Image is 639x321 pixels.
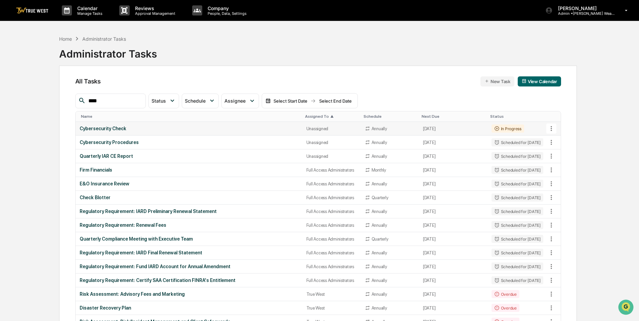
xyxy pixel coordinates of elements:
[372,250,387,255] div: Annually
[305,114,358,119] div: Toggle SortBy
[419,218,487,232] td: [DATE]
[306,168,357,173] div: Full Access Administrators
[419,122,487,136] td: [DATE]
[82,36,126,42] div: Administrator Tasks
[492,152,543,160] div: Scheduled for [DATE]
[80,209,298,214] div: Regulatory Requirement: IARD Preliminary Renewal Statement
[306,223,357,228] div: Full Access Administrators
[80,222,298,228] div: Regulatory Requirement: Renewal Fees
[492,138,543,146] div: Scheduled for [DATE]
[372,181,387,186] div: Annually
[4,82,46,94] a: 🖐️Preclearance
[553,5,615,11] p: [PERSON_NAME]
[492,235,543,243] div: Scheduled for [DATE]
[202,11,250,16] p: People, Data, Settings
[306,278,357,283] div: Full Access Administrators
[330,114,334,119] span: ▲
[419,301,487,315] td: [DATE]
[80,167,298,173] div: Firm Financials
[23,51,110,58] div: Start new chat
[47,114,81,119] a: Powered byPylon
[59,36,72,42] div: Home
[23,58,85,64] div: We're available if you need us!
[306,250,357,255] div: Full Access Administrators
[80,195,298,200] div: Check Blotter
[372,292,387,297] div: Annually
[80,305,298,311] div: Disaster Recovery Plan
[272,98,309,104] div: Select Start Date
[317,98,354,104] div: Select End Date
[72,5,106,11] p: Calendar
[310,98,316,104] img: arrow right
[59,42,157,60] div: Administrator Tasks
[553,11,615,16] p: Admin • [PERSON_NAME] Wealth Management
[419,246,487,260] td: [DATE]
[492,276,543,284] div: Scheduled for [DATE]
[364,114,416,119] div: Toggle SortBy
[492,262,543,271] div: Scheduled for [DATE]
[13,85,43,92] span: Preclearance
[419,191,487,205] td: [DATE]
[72,11,106,16] p: Manage Tasks
[224,98,246,104] span: Assignee
[419,136,487,149] td: [DATE]
[306,154,357,159] div: Unassigned
[7,14,122,25] p: How can we help?
[306,292,357,297] div: True West
[419,205,487,218] td: [DATE]
[46,82,86,94] a: 🗄️Attestations
[492,221,543,229] div: Scheduled for [DATE]
[372,168,386,173] div: Monthly
[80,126,298,131] div: Cybersecurity Check
[518,76,561,86] button: View Calendar
[306,306,357,311] div: True West
[422,114,485,119] div: Toggle SortBy
[81,114,300,119] div: Toggle SortBy
[492,193,543,202] div: Scheduled for [DATE]
[372,209,387,214] div: Annually
[80,278,298,283] div: Regulatory Requirement: Certify SAA Certification FINRA's Entitlement
[80,140,298,145] div: Cybersecurity Procedures
[372,154,387,159] div: Annually
[547,114,561,119] div: Toggle SortBy
[419,274,487,287] td: [DATE]
[202,5,250,11] p: Company
[419,177,487,191] td: [DATE]
[490,114,545,119] div: Toggle SortBy
[492,124,524,133] div: In Progress
[7,98,12,104] div: 🔎
[7,85,12,91] div: 🖐️
[419,149,487,163] td: [DATE]
[152,98,166,104] span: Status
[67,114,81,119] span: Pylon
[4,95,45,107] a: 🔎Data Lookup
[372,237,388,242] div: Quarterly
[492,166,543,174] div: Scheduled for [DATE]
[80,236,298,242] div: Quarterly Compliance Meeting with Executive Team
[492,290,519,298] div: Overdue
[80,181,298,186] div: E&O Insurance Review
[80,250,298,255] div: Regulatory Requirement: IARD Final Renewal Statement
[372,264,387,269] div: Annually
[419,232,487,246] td: [DATE]
[419,287,487,301] td: [DATE]
[13,98,42,104] span: Data Lookup
[306,195,357,200] div: Full Access Administrators
[306,237,357,242] div: Full Access Administrators
[306,264,357,269] div: Full Access Administrators
[75,78,101,85] span: All Tasks
[114,53,122,62] button: Start new chat
[522,79,526,83] img: calendar
[49,85,54,91] div: 🗄️
[55,85,83,92] span: Attestations
[372,306,387,311] div: Annually
[617,299,636,317] iframe: Open customer support
[492,180,543,188] div: Scheduled for [DATE]
[372,126,387,131] div: Annually
[130,5,179,11] p: Reviews
[306,209,357,214] div: Full Access Administrators
[372,278,387,283] div: Annually
[306,140,357,145] div: Unassigned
